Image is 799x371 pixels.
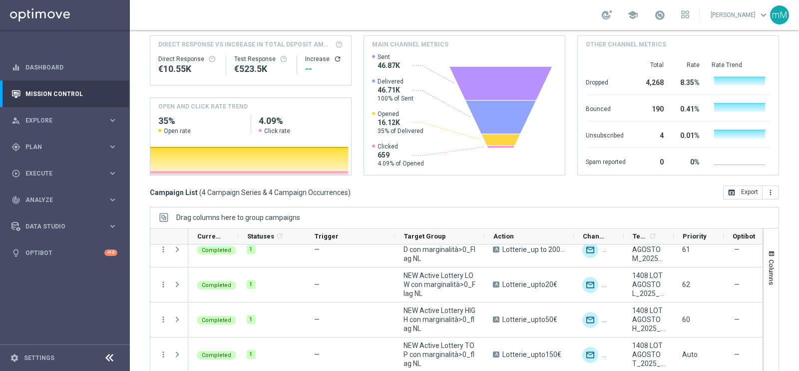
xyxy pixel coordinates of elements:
[11,195,108,204] div: Analyze
[11,63,20,72] i: equalizer
[197,232,221,240] span: Current Status
[602,242,618,258] img: Other
[768,259,776,285] span: Columns
[372,40,448,49] h4: Main channel metrics
[314,315,320,323] span: —
[378,53,400,61] span: Sent
[682,350,698,358] span: Auto
[11,169,118,177] button: play_circle_outline Execute keyboard_arrow_right
[11,90,118,98] div: Mission Control
[763,185,779,199] button: more_vert
[197,245,236,254] colored-tag: Completed
[493,351,499,357] span: A
[632,341,665,368] span: 1408 LOTAGOSTO T_2025_08_14
[11,195,20,204] i: track_changes
[11,116,118,124] div: person_search Explore keyboard_arrow_right
[602,277,618,293] div: Other
[582,277,598,293] img: Optimail
[676,126,700,142] div: 0.01%
[159,350,168,359] i: more_vert
[202,188,348,197] span: 4 Campaign Series & 4 Campaign Occurrences
[150,188,351,197] h3: Campaign List
[11,143,118,151] div: gps_fixed Plan keyboard_arrow_right
[25,223,108,229] span: Data Studio
[767,188,775,196] i: more_vert
[583,232,607,240] span: Channel
[638,73,664,89] div: 4,268
[403,236,476,263] span: NEW Active Lottery MID con marginalità>0_Flag NL
[11,239,117,266] div: Optibot
[586,100,626,116] div: Bounced
[11,63,118,71] button: equalizer Dashboard
[259,115,343,127] h2: 4.09%
[197,350,236,359] colored-tag: Completed
[378,94,413,102] span: 100% of Sent
[723,185,763,199] button: open_in_browser Export
[202,282,231,288] span: Completed
[150,302,188,337] div: Press SPACE to select this row.
[158,102,248,111] h4: OPEN AND CLICK RATE TREND
[25,117,108,123] span: Explore
[11,169,20,178] i: play_circle_outline
[11,142,20,151] i: gps_fixed
[25,197,108,203] span: Analyze
[586,153,626,169] div: Spam reported
[11,116,108,125] div: Explore
[25,80,117,107] a: Mission Control
[734,245,740,254] span: —
[586,126,626,142] div: Unsubscribed
[11,249,118,257] button: lightbulb Optibot +10
[676,73,700,89] div: 8.35%
[627,9,638,20] span: school
[11,116,20,125] i: person_search
[586,40,666,49] h4: Other channel metrics
[378,61,400,70] span: 46.87K
[314,280,320,288] span: —
[403,306,476,333] span: NEW Active Lottery HIGH con marginalità>0_flag NL
[108,195,117,204] i: keyboard_arrow_right
[649,232,657,240] i: refresh
[247,280,256,289] div: 1
[378,77,413,85] span: Delivered
[176,213,300,221] div: Row Groups
[247,245,256,254] div: 1
[710,7,770,22] a: [PERSON_NAME]keyboard_arrow_down
[158,55,218,63] div: Direct Response
[108,115,117,125] i: keyboard_arrow_right
[638,126,664,142] div: 4
[502,315,557,324] span: Lotterie_upto50€
[234,63,289,75] div: €523,498
[158,115,243,127] h2: 35%
[582,347,598,363] img: Optimail
[378,118,423,127] span: 16.12K
[11,222,118,230] button: Data Studio keyboard_arrow_right
[378,159,424,167] span: 4.09% of Opened
[11,196,118,204] button: track_changes Analyze keyboard_arrow_right
[159,245,168,254] button: more_vert
[632,271,665,298] span: 1408 LOTAGOSTO L_2025_08_14
[758,9,769,20] span: keyboard_arrow_down
[159,315,168,324] button: more_vert
[150,232,188,267] div: Press SPACE to select this row.
[602,312,618,328] img: Other
[586,73,626,89] div: Dropped
[633,232,647,240] span: Templates
[734,280,740,289] span: —
[493,281,499,287] span: A
[378,110,423,118] span: Opened
[108,142,117,151] i: keyboard_arrow_right
[197,315,236,324] colored-tag: Completed
[334,55,342,63] i: refresh
[159,280,168,289] button: more_vert
[404,232,446,240] span: Target Group
[378,127,423,135] span: 35% of Delivered
[305,63,343,75] div: --
[502,245,565,254] span: Lotterie_up to 20000 Sisal Points
[712,61,771,69] div: Rate Trend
